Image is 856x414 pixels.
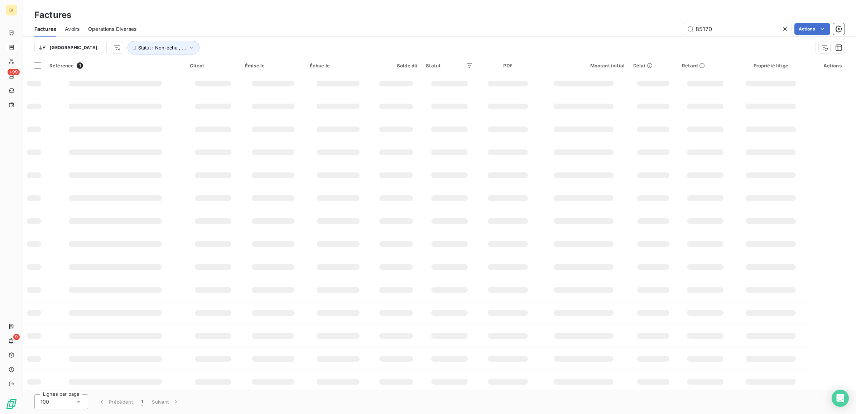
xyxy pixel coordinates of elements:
[832,390,849,407] div: Open Intercom Messenger
[375,63,417,68] div: Solde dû
[684,23,792,35] input: Rechercher
[245,63,301,68] div: Émise le
[148,394,184,409] button: Suivant
[543,63,625,68] div: Montant initial
[128,41,199,54] button: Statut : Non-échu , ...
[49,63,74,68] span: Référence
[633,63,673,68] div: Délai
[77,62,83,69] span: 1
[813,63,852,68] div: Actions
[34,25,56,33] span: Factures
[6,4,17,16] div: GI
[482,63,534,68] div: PDF
[737,63,805,68] div: Propriété litige
[141,398,143,405] span: 1
[310,63,366,68] div: Échue le
[138,45,186,51] span: Statut : Non-échu , ...
[794,23,830,35] button: Actions
[682,63,728,68] div: Retard
[137,394,148,409] button: 1
[8,69,20,75] span: +99
[34,9,71,22] h3: Factures
[13,334,20,340] span: 9
[94,394,137,409] button: Précédent
[190,63,236,68] div: Client
[65,25,80,33] span: Avoirs
[88,25,136,33] span: Opérations Diverses
[6,398,17,410] img: Logo LeanPay
[34,42,102,53] button: [GEOGRAPHIC_DATA]
[40,398,49,405] span: 100
[426,63,473,68] div: Statut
